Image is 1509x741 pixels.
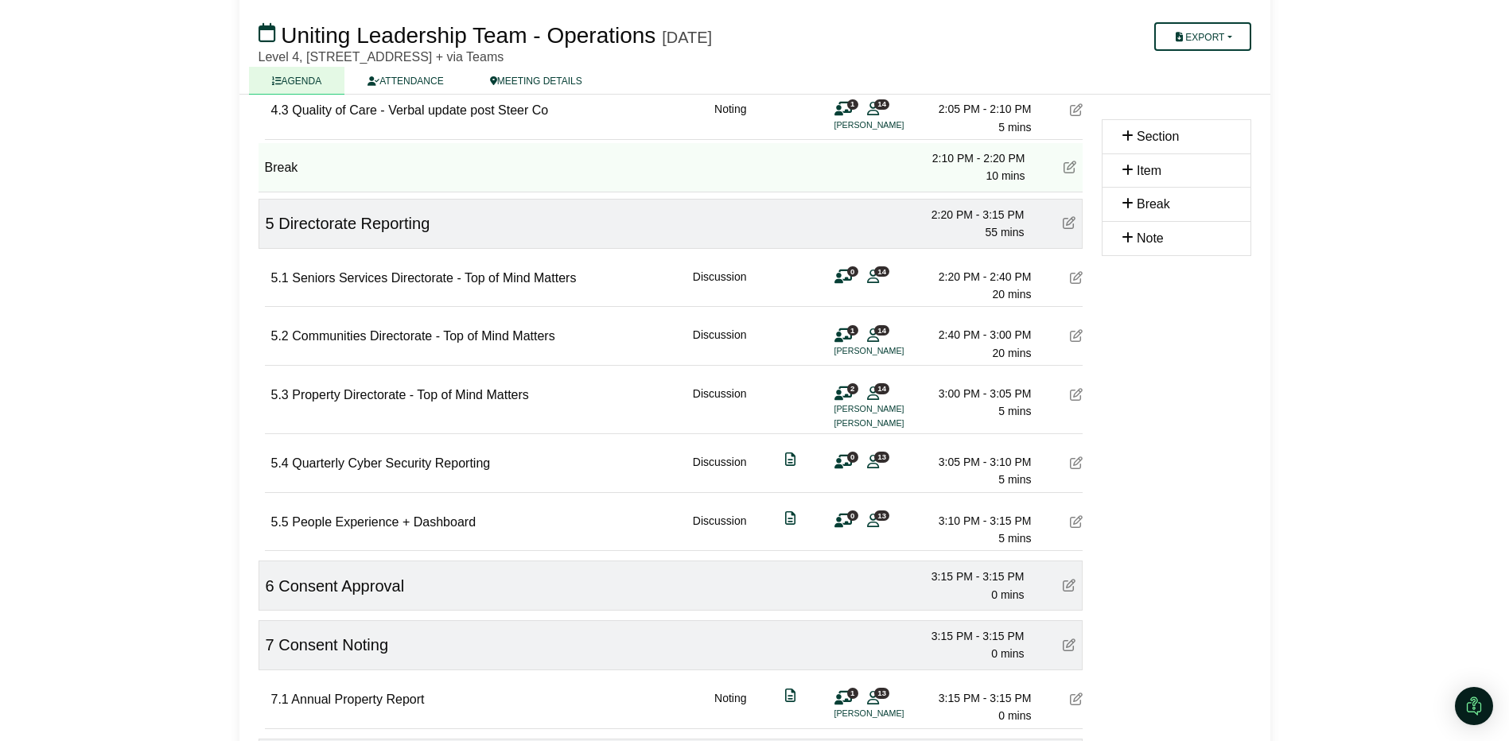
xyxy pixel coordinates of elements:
span: Break [265,161,298,174]
span: Note [1137,231,1164,245]
span: Annual Property Report [291,693,424,706]
div: 3:00 PM - 3:05 PM [920,385,1032,402]
span: 5 mins [998,532,1031,545]
div: Discussion [693,385,747,430]
span: 0 [847,452,858,462]
span: Seniors Services Directorate - Top of Mind Matters [292,271,576,285]
span: 5 [266,215,274,232]
div: 2:40 PM - 3:00 PM [920,326,1032,343]
span: 14 [874,383,889,394]
span: Consent Noting [278,636,388,654]
div: Noting [714,100,746,136]
span: 0 mins [991,647,1024,660]
li: [PERSON_NAME] [834,402,954,416]
div: Discussion [693,326,747,362]
span: Break [1137,197,1170,211]
span: 0 mins [991,588,1024,601]
span: 13 [874,510,889,521]
span: 1 [847,688,858,698]
a: AGENDA [249,67,345,95]
span: 4.3 [271,103,289,117]
span: Quality of Care - Verbal update post Steer Co [292,103,548,117]
span: Communities Directorate - Top of Mind Matters [292,329,554,343]
span: 5.5 [271,515,289,529]
div: Noting [714,689,746,725]
span: 55 mins [985,226,1024,239]
span: Item [1137,164,1161,177]
li: [PERSON_NAME] [834,344,954,358]
span: 6 [266,577,274,595]
div: 2:10 PM - 2:20 PM [914,149,1025,167]
span: 1 [847,99,858,110]
button: Export [1154,22,1250,51]
span: 0 mins [998,709,1031,722]
span: 20 mins [992,347,1031,359]
div: 3:15 PM - 3:15 PM [913,568,1025,585]
span: 0 [847,266,858,277]
div: 3:15 PM - 3:15 PM [920,689,1032,707]
span: Property Directorate - Top of Mind Matters [292,388,529,402]
span: 20 mins [992,288,1031,301]
span: 14 [874,99,889,110]
span: 14 [874,325,889,336]
li: [PERSON_NAME] [834,707,954,720]
span: 5.2 [271,329,289,343]
div: Open Intercom Messenger [1455,687,1493,725]
span: 13 [874,688,889,698]
span: Directorate Reporting [278,215,430,232]
span: 5.1 [271,271,289,285]
div: 3:15 PM - 3:15 PM [913,627,1025,645]
span: 5 mins [998,121,1031,134]
a: MEETING DETAILS [467,67,605,95]
span: 2 [847,383,858,394]
div: 3:05 PM - 3:10 PM [920,453,1032,471]
span: 5.3 [271,388,289,402]
div: 2:20 PM - 3:15 PM [913,206,1025,223]
span: 10 mins [986,169,1025,182]
span: Quarterly Cyber Security Reporting [292,456,490,470]
span: 13 [874,452,889,462]
div: Discussion [693,268,747,304]
span: 7 [266,636,274,654]
span: 5 mins [998,405,1031,417]
div: 2:05 PM - 2:10 PM [920,100,1032,118]
span: Consent Approval [278,577,404,595]
span: People Experience + Dashboard [292,515,476,529]
span: 5 mins [998,473,1031,486]
a: ATTENDANCE [344,67,466,95]
span: 5.4 [271,456,289,470]
span: 14 [874,266,889,277]
span: Level 4, [STREET_ADDRESS] + via Teams [259,50,504,64]
span: 0 [847,510,858,521]
span: 7.1 [271,693,289,706]
div: Discussion [693,512,747,548]
div: 2:20 PM - 2:40 PM [920,268,1032,285]
div: Discussion [693,453,747,489]
span: Section [1137,130,1179,143]
span: 1 [847,325,858,336]
div: 3:10 PM - 3:15 PM [920,512,1032,530]
div: [DATE] [662,28,712,47]
li: [PERSON_NAME] [834,118,954,132]
li: [PERSON_NAME] [834,417,954,430]
span: Uniting Leadership Team - Operations [281,23,655,48]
